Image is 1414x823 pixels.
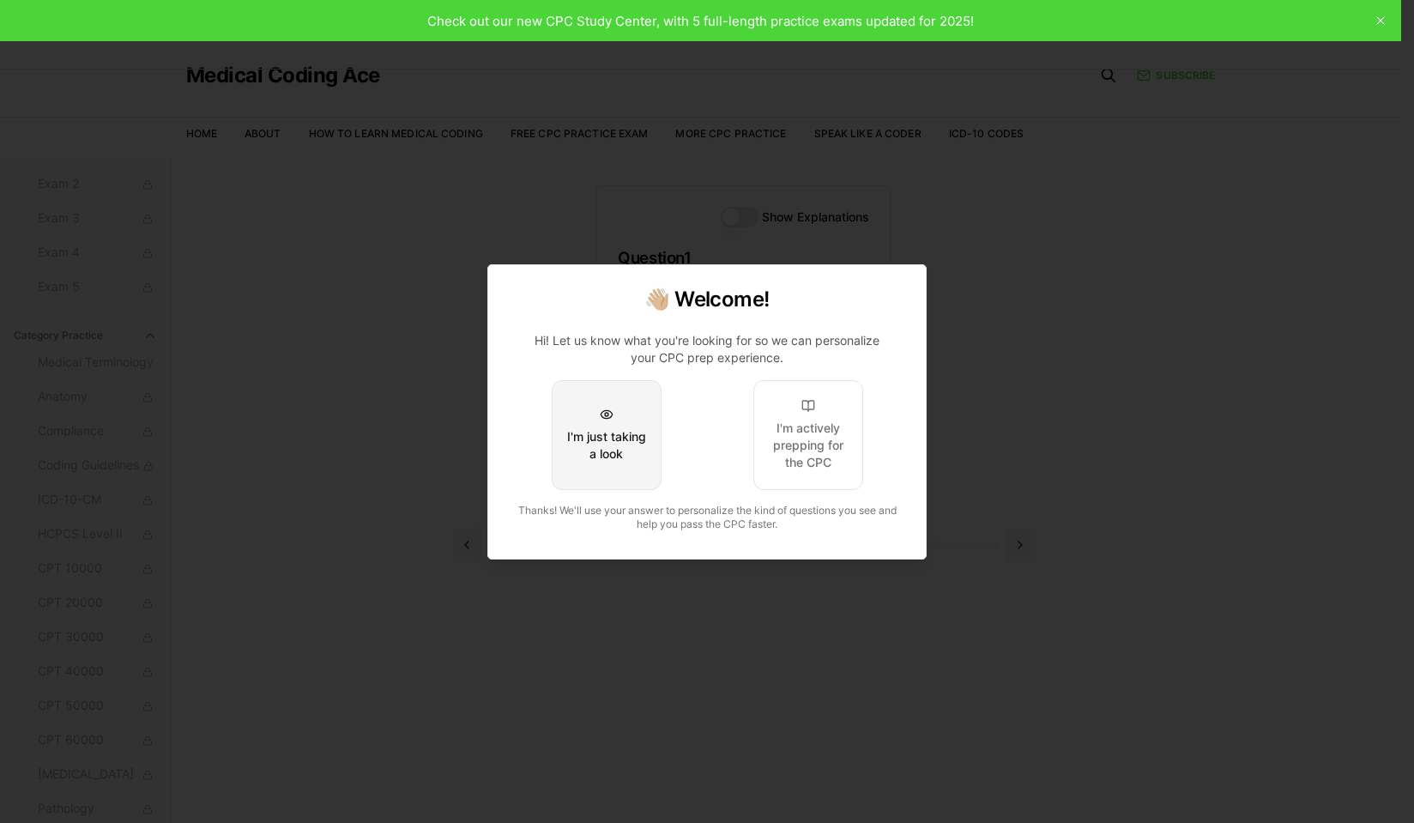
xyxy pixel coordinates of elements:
p: Hi! Let us know what you're looking for so we can personalize your CPC prep experience. [523,332,891,366]
button: I'm just taking a look [552,380,662,490]
div: I'm just taking a look [566,428,647,463]
button: I'm actively prepping for the CPC [753,380,863,490]
div: I'm actively prepping for the CPC [768,420,849,471]
span: Thanks! We'll use your answer to personalize the kind of questions you see and help you pass the ... [518,504,897,530]
h2: 👋🏼 Welcome! [509,286,905,313]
